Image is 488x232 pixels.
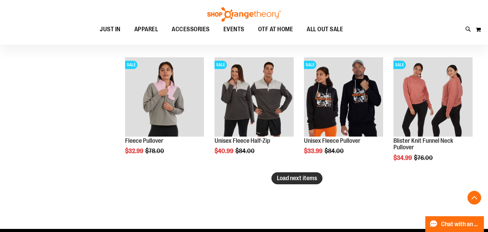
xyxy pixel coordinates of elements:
img: Product image for Unisex Fleece Pullover [304,57,383,137]
span: ACCESSORIES [172,22,210,37]
div: product [301,54,387,172]
button: Chat with an Expert [425,216,484,232]
div: product [390,54,476,179]
img: Product image for Blister Knit Funnelneck Pullover [393,57,473,137]
span: SALE [215,61,227,69]
a: Unisex Fleece Half-Zip [215,137,270,144]
div: product [211,54,297,172]
span: Chat with an Expert [441,221,480,228]
a: Unisex Fleece Pullover [304,137,361,144]
a: Fleece Pullover [125,137,163,144]
a: Blister Knit Funnel Neck Pullover [393,137,453,151]
span: $84.00 [325,148,345,154]
img: Product image for Unisex Fleece Half Zip [215,57,294,137]
img: Shop Orangetheory [206,7,282,22]
a: Product image for Unisex Fleece Half ZipSALE [215,57,294,138]
a: Product image for Fleece PulloverSALE [125,57,204,138]
span: $76.00 [414,154,434,161]
div: product [122,54,208,172]
span: SALE [304,61,316,69]
span: SALE [125,61,137,69]
span: $32.99 [125,148,144,154]
span: ALL OUT SALE [307,22,343,37]
span: APPAREL [134,22,158,37]
span: $33.99 [304,148,324,154]
a: Product image for Blister Knit Funnelneck PulloverSALE [393,57,473,138]
span: $78.00 [145,148,165,154]
span: SALE [393,61,406,69]
button: Back To Top [467,191,481,205]
span: OTF AT HOME [258,22,293,37]
span: Load next items [277,175,317,182]
span: EVENTS [223,22,244,37]
span: JUST IN [100,22,121,37]
button: Load next items [271,172,322,184]
span: $84.00 [235,148,256,154]
span: $40.99 [215,148,234,154]
a: Product image for Unisex Fleece PulloverSALE [304,57,383,138]
img: Product image for Fleece Pullover [125,57,204,137]
span: $34.99 [393,154,413,161]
